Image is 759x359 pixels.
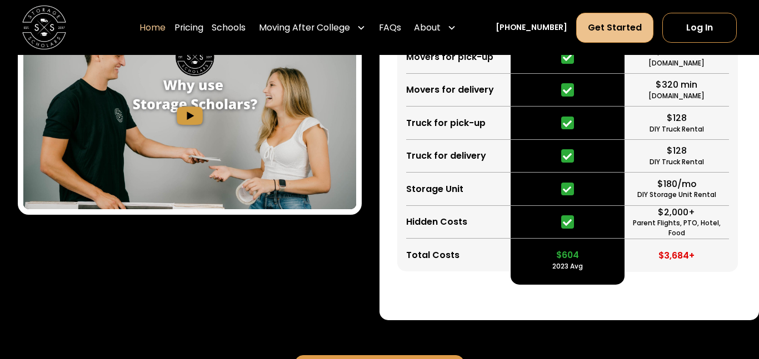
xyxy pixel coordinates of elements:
div: DIY Storage Unit Rental [637,190,716,200]
div: Movers for delivery [406,83,494,97]
div: 2023 Avg [552,262,583,272]
a: Pricing [174,12,203,43]
div: Hidden Costs [406,215,467,229]
div: Moving After College [254,12,370,43]
a: Schools [212,12,246,43]
div: $320 min [656,78,697,92]
div: [DOMAIN_NAME] [648,92,705,102]
div: About [414,21,441,34]
a: FAQs [379,12,401,43]
div: $128 [667,112,687,125]
div: Moving After College [259,21,350,34]
a: home [22,6,66,49]
div: [DOMAIN_NAME] [648,59,705,69]
div: Storage Unit [406,183,463,196]
div: Parent Flights, PTO, Hotel, Food [625,219,730,239]
div: Movers for pick-up [406,50,493,64]
div: Truck for pick-up [406,117,486,130]
a: Get Started [576,13,653,42]
img: Storage Scholars - How it Works video. [23,22,357,209]
a: Log In [662,13,737,42]
a: open lightbox [23,22,357,209]
div: $128 [667,144,687,158]
div: About [410,12,461,43]
div: DIY Truck Rental [650,125,704,135]
div: Truck for delivery [406,149,486,163]
div: $2,000+ [658,206,695,219]
div: $180/mo [657,178,696,191]
div: Total Costs [406,249,460,262]
img: Storage Scholars main logo [22,6,66,49]
div: $604 [556,249,579,262]
div: $3,684+ [658,249,695,262]
a: Home [139,12,166,43]
div: DIY Truck Rental [650,158,704,168]
a: [PHONE_NUMBER] [496,22,567,33]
